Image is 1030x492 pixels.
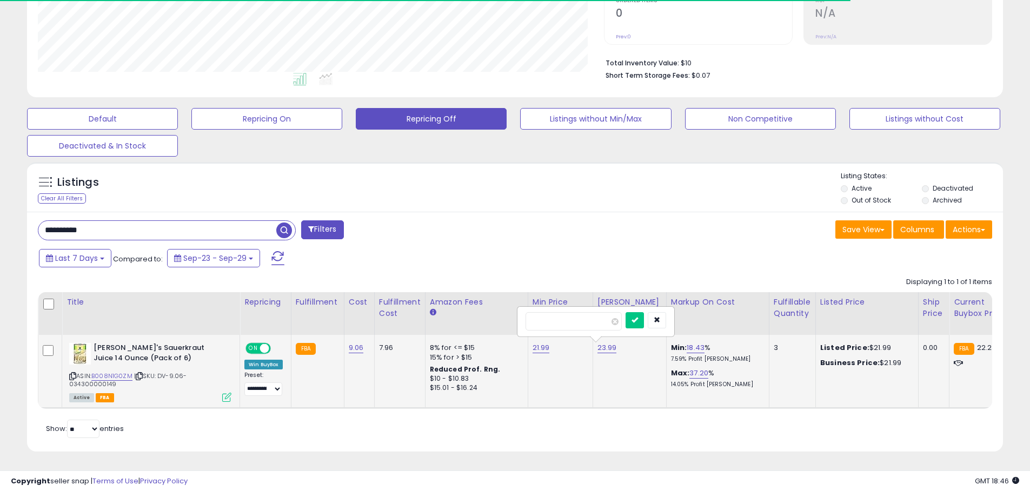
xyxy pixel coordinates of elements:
[27,108,178,130] button: Default
[356,108,507,130] button: Repricing Off
[671,368,690,378] b: Max:
[244,360,283,369] div: Win BuyBox
[820,296,914,308] div: Listed Price
[689,368,708,379] a: 37.20
[900,224,934,235] span: Columns
[820,342,869,353] b: Listed Price:
[923,343,941,353] div: 0.00
[597,296,662,308] div: [PERSON_NAME]
[349,296,370,308] div: Cost
[852,184,872,193] label: Active
[430,296,523,308] div: Amazon Fees
[774,343,807,353] div: 3
[430,308,436,318] small: Amazon Fees.
[820,358,880,368] b: Business Price:
[244,296,287,308] div: Repricing
[113,254,163,264] span: Compared to:
[244,372,283,396] div: Preset:
[666,292,769,335] th: The percentage added to the cost of goods (COGS) that forms the calculator for Min & Max prices.
[835,220,892,239] button: Save View
[167,249,260,267] button: Sep-23 - Sep-29
[520,108,671,130] button: Listings without Min/Max
[91,372,132,381] a: B008N1G0ZM
[430,365,501,374] b: Reduced Prof. Rng.
[11,476,188,487] div: seller snap | |
[849,108,1000,130] button: Listings without Cost
[247,344,260,353] span: ON
[96,393,114,402] span: FBA
[69,343,231,401] div: ASIN:
[597,342,617,353] a: 23.99
[140,476,188,486] a: Privacy Policy
[67,296,235,308] div: Title
[852,196,891,205] label: Out of Stock
[671,381,761,388] p: 14.05% Profit [PERSON_NAME]
[379,343,417,353] div: 7.96
[687,342,705,353] a: 18.43
[39,249,111,267] button: Last 7 Days
[55,253,98,264] span: Last 7 Days
[46,423,124,434] span: Show: entries
[11,476,50,486] strong: Copyright
[841,171,1003,181] p: Listing States:
[923,296,945,319] div: Ship Price
[301,220,343,239] button: Filters
[379,296,421,319] div: Fulfillment Cost
[57,175,99,190] h5: Listings
[671,343,761,363] div: %
[893,220,944,239] button: Columns
[685,108,836,130] button: Non Competitive
[349,342,364,353] a: 9.06
[296,343,316,355] small: FBA
[977,342,996,353] span: 22.23
[820,358,910,368] div: $21.99
[430,374,520,383] div: $10 - $10.83
[671,355,761,363] p: 7.59% Profit [PERSON_NAME]
[954,343,974,355] small: FBA
[183,253,247,264] span: Sep-23 - Sep-29
[191,108,342,130] button: Repricing On
[296,296,340,308] div: Fulfillment
[533,296,588,308] div: Min Price
[69,393,94,402] span: All listings currently available for purchase on Amazon
[94,343,225,366] b: [PERSON_NAME]'s Sauerkraut Juice 14 Ounce (Pack of 6)
[69,343,91,365] img: 41G05AiHOSL._SL40_.jpg
[774,296,811,319] div: Fulfillable Quantity
[906,277,992,287] div: Displaying 1 to 1 of 1 items
[269,344,287,353] span: OFF
[671,368,761,388] div: %
[975,476,1019,486] span: 2025-10-7 18:46 GMT
[92,476,138,486] a: Terms of Use
[671,342,687,353] b: Min:
[933,196,962,205] label: Archived
[820,343,910,353] div: $21.99
[671,296,765,308] div: Markup on Cost
[38,193,86,204] div: Clear All Filters
[954,296,1009,319] div: Current Buybox Price
[946,220,992,239] button: Actions
[69,372,187,388] span: | SKU: DV-9.06-034300000149
[430,383,520,393] div: $15.01 - $16.24
[430,343,520,353] div: 8% for <= $15
[27,135,178,157] button: Deactivated & In Stock
[430,353,520,362] div: 15% for > $15
[533,342,550,353] a: 21.99
[933,184,973,193] label: Deactivated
